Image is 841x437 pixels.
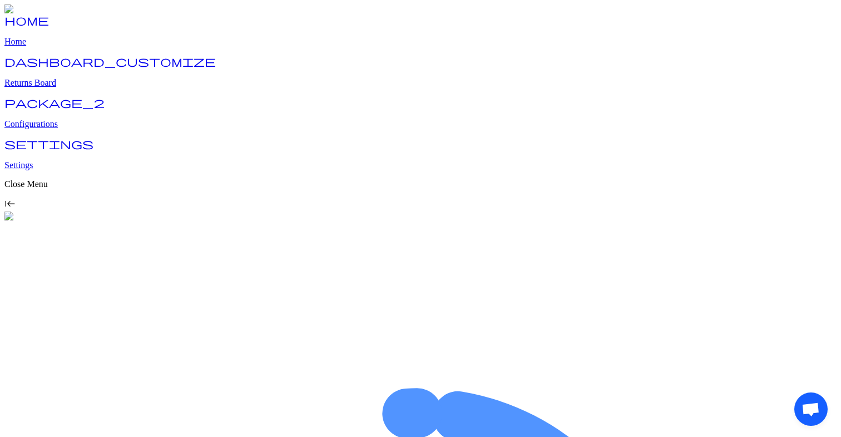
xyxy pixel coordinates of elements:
a: settings Settings [4,141,837,170]
p: Returns Board [4,78,837,88]
a: dashboard_customize Returns Board [4,59,837,88]
img: commonGraphics [4,212,77,222]
span: keyboard_tab_rtl [4,198,16,209]
p: Configurations [4,119,837,129]
div: Open chat [794,392,828,426]
p: Close Menu [4,179,837,189]
a: home Home [4,18,837,47]
span: package_2 [4,97,105,108]
a: package_2 Configurations [4,100,837,129]
p: Settings [4,160,837,170]
span: dashboard_customize [4,56,216,67]
p: Home [4,37,837,47]
img: Logo [4,4,32,14]
span: home [4,14,49,26]
span: settings [4,138,93,149]
div: Close Menukeyboard_tab_rtl [4,179,837,212]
